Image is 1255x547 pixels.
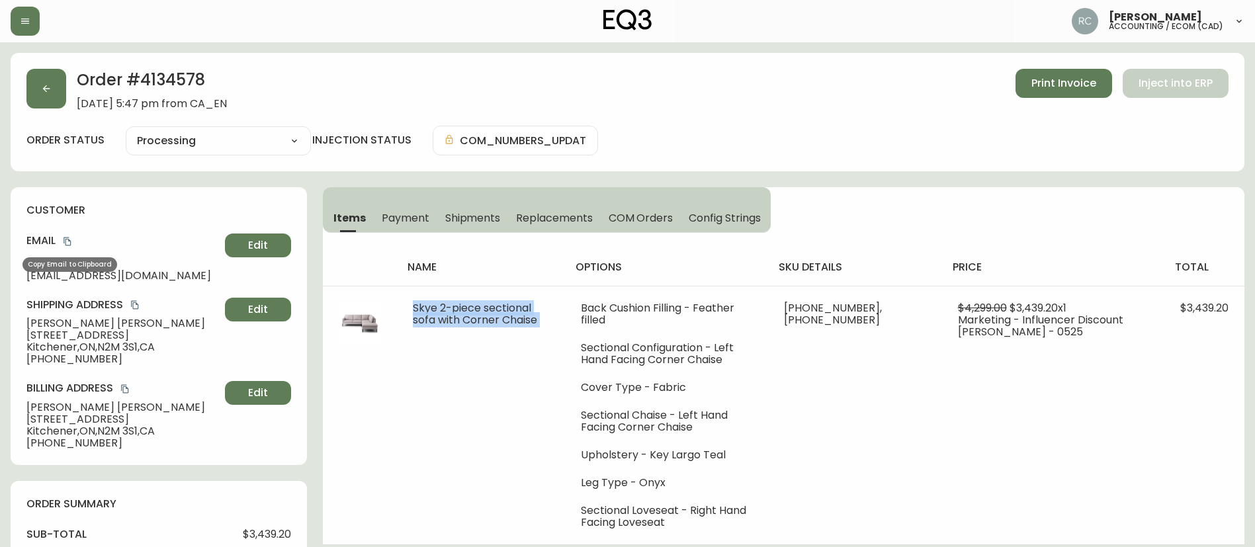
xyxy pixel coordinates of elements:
[26,233,220,248] h4: Email
[581,409,753,433] li: Sectional Chaise - Left Hand Facing Corner Chaise
[312,133,411,147] h4: injection status
[581,382,753,394] li: Cover Type - Fabric
[26,401,220,413] span: [PERSON_NAME] [PERSON_NAME]
[1016,69,1112,98] button: Print Invoice
[779,260,931,274] h4: sku details
[382,211,429,225] span: Payment
[953,260,1154,274] h4: price
[603,9,652,30] img: logo
[26,497,291,511] h4: order summary
[26,317,220,329] span: [PERSON_NAME] [PERSON_NAME]
[581,477,753,489] li: Leg Type - Onyx
[77,98,227,110] span: [DATE] 5:47 pm from CA_EN
[413,300,537,327] span: Skye 2-piece sectional sofa with Corner Chaise
[248,302,268,317] span: Edit
[26,329,220,341] span: [STREET_ADDRESS]
[445,211,501,225] span: Shipments
[225,298,291,321] button: Edit
[609,211,673,225] span: COM Orders
[61,235,74,248] button: copy
[225,381,291,405] button: Edit
[1175,260,1234,274] h4: total
[1010,300,1066,316] span: $3,439.20 x 1
[26,341,220,353] span: Kitchener , ON , N2M 3S1 , CA
[408,260,554,274] h4: name
[118,382,132,396] button: copy
[26,425,220,437] span: Kitchener , ON , N2M 3S1 , CA
[26,381,220,396] h4: Billing Address
[1180,300,1229,316] span: $3,439.20
[225,233,291,257] button: Edit
[26,270,220,282] span: [EMAIL_ADDRESS][DOMAIN_NAME]
[1031,76,1096,91] span: Print Invoice
[689,211,760,225] span: Config Strings
[516,211,592,225] span: Replacements
[26,353,220,365] span: [PHONE_NUMBER]
[784,300,882,327] span: [PHONE_NUMBER], [PHONE_NUMBER]
[576,260,758,274] h4: options
[1109,22,1223,30] h5: accounting / ecom (cad)
[26,437,220,449] span: [PHONE_NUMBER]
[958,300,1007,316] span: $4,299.00
[26,527,87,542] h4: sub-total
[581,342,753,366] li: Sectional Configuration - Left Hand Facing Corner Chaise
[1109,12,1202,22] span: [PERSON_NAME]
[243,528,291,540] span: $3,439.20
[26,298,220,312] h4: Shipping Address
[339,302,381,345] img: 6a42ae88-dd79-4950-ac23-3609e07a8c39.jpg
[26,133,105,147] label: order status
[248,386,268,400] span: Edit
[77,69,227,98] h2: Order # 4134578
[128,298,142,312] button: copy
[581,505,753,528] li: Sectional Loveseat - Right Hand Facing Loveseat
[333,211,366,225] span: Items
[958,312,1123,339] span: Marketing - Influencer Discount [PERSON_NAME] - 0525
[248,238,268,253] span: Edit
[581,449,753,461] li: Upholstery - Key Largo Teal
[1072,8,1098,34] img: f4ba4e02bd060be8f1386e3ca455bd0e
[26,203,291,218] h4: customer
[26,413,220,425] span: [STREET_ADDRESS]
[581,302,753,326] li: Back Cushion Filling - Feather filled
